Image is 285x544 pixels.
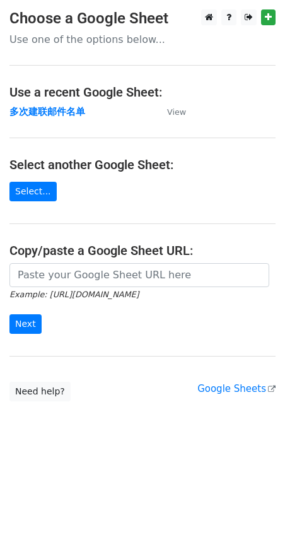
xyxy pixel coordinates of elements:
[9,33,276,46] p: Use one of the options below...
[9,9,276,28] h3: Choose a Google Sheet
[9,85,276,100] h4: Use a recent Google Sheet:
[9,182,57,201] a: Select...
[9,382,71,401] a: Need help?
[9,106,85,117] a: 多次建联邮件名单
[9,157,276,172] h4: Select another Google Sheet:
[9,290,139,299] small: Example: [URL][DOMAIN_NAME]
[197,383,276,394] a: Google Sheets
[167,107,186,117] small: View
[9,243,276,258] h4: Copy/paste a Google Sheet URL:
[9,314,42,334] input: Next
[9,263,269,287] input: Paste your Google Sheet URL here
[154,106,186,117] a: View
